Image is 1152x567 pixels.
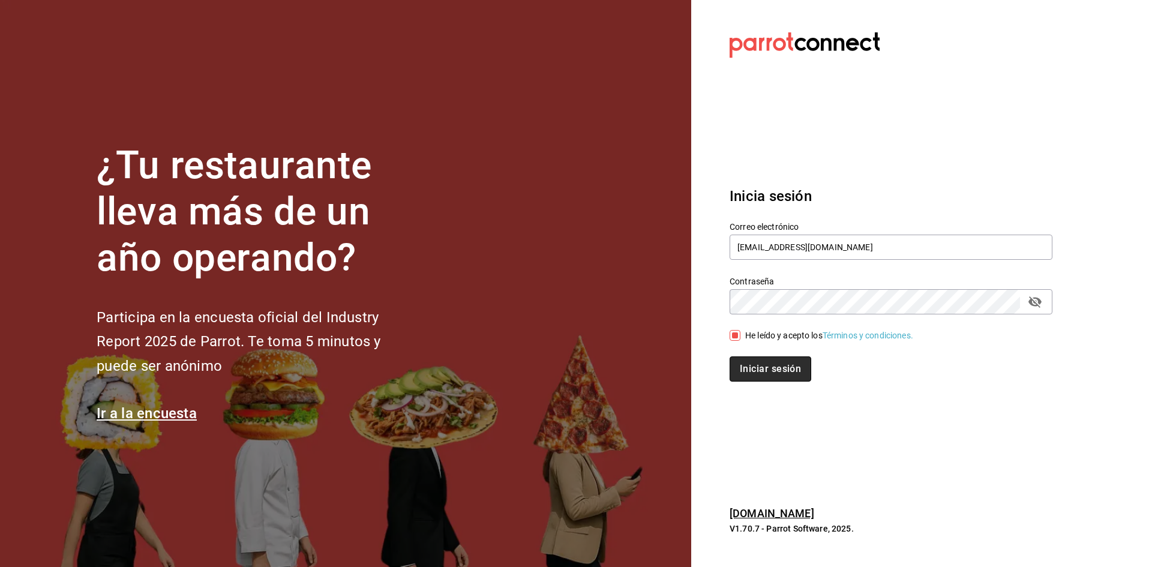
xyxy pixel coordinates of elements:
label: Correo electrónico [730,223,1052,231]
h3: Inicia sesión [730,185,1052,207]
a: [DOMAIN_NAME] [730,507,814,520]
button: passwordField [1025,292,1045,312]
label: Contraseña [730,277,1052,286]
input: Ingresa tu correo electrónico [730,235,1052,260]
h1: ¿Tu restaurante lleva más de un año operando? [97,143,421,281]
a: Términos y condiciones. [823,331,913,340]
h2: Participa en la encuesta oficial del Industry Report 2025 de Parrot. Te toma 5 minutos y puede se... [97,305,421,379]
button: Iniciar sesión [730,356,811,382]
p: V1.70.7 - Parrot Software, 2025. [730,523,1052,535]
a: Ir a la encuesta [97,405,197,422]
div: He leído y acepto los [745,329,913,342]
